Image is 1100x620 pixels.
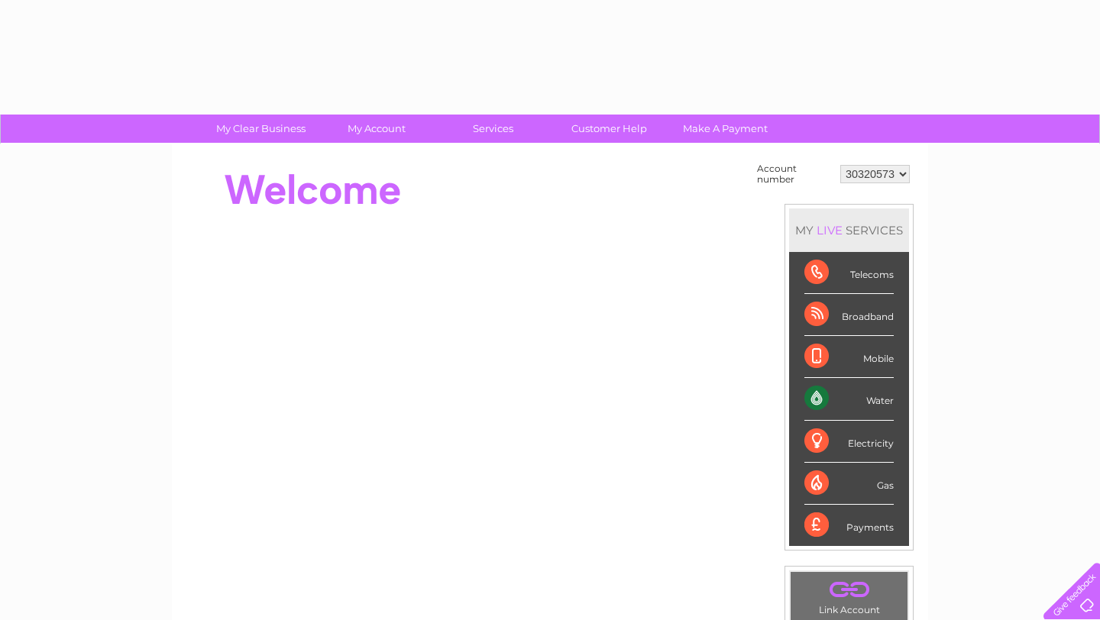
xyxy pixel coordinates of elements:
[804,505,894,546] div: Payments
[804,252,894,294] div: Telecoms
[790,571,908,619] td: Link Account
[546,115,672,143] a: Customer Help
[804,378,894,420] div: Water
[804,421,894,463] div: Electricity
[662,115,788,143] a: Make A Payment
[794,576,904,602] a: .
[804,336,894,378] div: Mobile
[789,208,909,252] div: MY SERVICES
[804,294,894,336] div: Broadband
[753,160,836,189] td: Account number
[198,115,324,143] a: My Clear Business
[314,115,440,143] a: My Account
[430,115,556,143] a: Services
[814,223,846,237] div: LIVE
[804,463,894,505] div: Gas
